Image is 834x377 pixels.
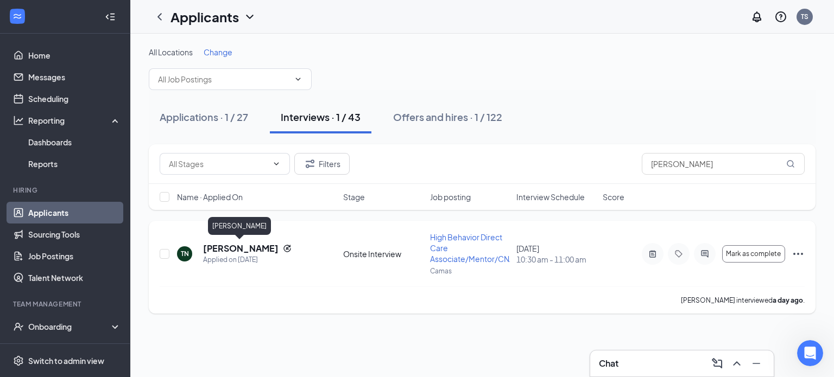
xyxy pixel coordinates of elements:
p: Camas [430,266,510,276]
span: Name · Applied On [177,191,243,202]
svg: ComposeMessage [711,357,724,370]
span: All Locations [149,47,193,57]
div: Switch to admin view [28,355,104,366]
a: Home [28,44,121,66]
a: Team [28,337,121,359]
a: Sourcing Tools [28,223,121,245]
svg: Collapse [105,11,116,22]
a: Dashboards [28,131,121,153]
svg: Analysis [13,115,24,126]
button: Minimize [748,355,765,372]
span: 10:30 am - 11:00 am [516,254,596,265]
iframe: Intercom live chat [797,340,823,366]
a: Job Postings [28,245,121,267]
div: Team Management [13,299,119,309]
div: Onboarding [28,321,112,332]
svg: ActiveChat [698,250,711,258]
div: TN [181,249,189,258]
div: [DATE] [516,243,596,265]
div: Onsite Interview [343,248,423,259]
button: Filter Filters [294,153,350,175]
button: ChevronUp [728,355,745,372]
svg: ChevronUp [730,357,743,370]
input: Search in interviews [642,153,805,175]
h5: [PERSON_NAME] [203,242,279,254]
button: Mark as complete [722,245,785,263]
span: Job posting [430,191,471,202]
span: Interview Schedule [516,191,585,202]
div: Interviews · 1 / 43 [281,110,361,124]
a: Messages [28,66,121,88]
svg: ChevronDown [294,75,302,84]
span: Stage [343,191,365,202]
div: Reporting [28,115,122,126]
a: Applicants [28,202,121,223]
div: Offers and hires · 1 / 122 [393,110,502,124]
a: Talent Network [28,267,121,289]
svg: Ellipses [792,247,805,260]
a: Scheduling [28,88,121,110]
svg: Filter [304,157,317,170]
svg: Reapply [283,244,292,253]
b: a day ago [773,296,803,304]
svg: Minimize [750,357,763,370]
svg: ActiveNote [646,250,659,258]
span: Change [204,47,232,57]
span: High Behavior Direct Care Associate/Mentor/CNA [430,232,514,264]
svg: Settings [13,355,24,366]
h1: Applicants [170,8,239,26]
span: Mark as complete [726,250,781,258]
svg: WorkstreamLogo [12,11,23,22]
svg: Notifications [750,10,763,23]
p: [PERSON_NAME] interviewed . [681,296,805,305]
div: TS [801,12,808,21]
span: Score [603,191,624,202]
svg: Tag [672,250,685,258]
input: All Stages [169,158,268,170]
svg: MagnifyingGlass [786,159,795,168]
a: Reports [28,153,121,175]
h3: Chat [599,357,618,369]
svg: UserCheck [13,321,24,332]
input: All Job Postings [158,73,289,85]
button: ComposeMessage [709,355,726,372]
svg: ChevronDown [243,10,256,23]
svg: ChevronLeft [153,10,166,23]
svg: ChevronDown [272,159,281,168]
div: Applications · 1 / 27 [160,110,248,124]
div: Applied on [DATE] [203,254,292,265]
div: [PERSON_NAME] [208,217,271,235]
div: Hiring [13,186,119,195]
svg: QuestionInfo [774,10,787,23]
